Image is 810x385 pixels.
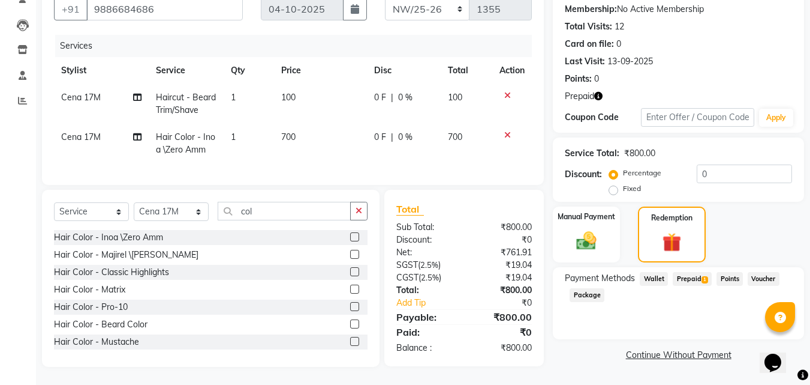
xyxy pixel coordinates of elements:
[391,91,393,104] span: |
[565,168,602,181] div: Discount:
[387,284,464,297] div: Total:
[616,38,621,50] div: 0
[218,202,351,220] input: Search or Scan
[555,349,802,362] a: Continue Without Payment
[641,108,754,127] input: Enter Offer / Coupon Code
[420,260,438,270] span: 2.5%
[54,249,198,261] div: Hair Color - Majirel \[PERSON_NAME]
[464,310,541,324] div: ₹800.00
[156,92,216,115] span: Haircut - Beard Trim/Shave
[565,3,617,16] div: Membership:
[464,284,541,297] div: ₹800.00
[387,234,464,246] div: Discount:
[760,337,798,373] iframe: chat widget
[387,259,464,271] div: ( )
[623,168,661,178] label: Percentage
[464,342,541,354] div: ₹800.00
[367,57,441,84] th: Disc
[594,73,599,85] div: 0
[624,147,655,160] div: ₹800.00
[448,92,462,103] span: 100
[374,91,386,104] span: 0 F
[565,73,592,85] div: Points:
[396,259,418,270] span: SGST
[492,57,532,84] th: Action
[748,272,779,286] span: Voucher
[565,3,792,16] div: No Active Membership
[54,336,139,348] div: Hair Color - Mustache
[54,266,169,279] div: Hair Color - Classic Highlights
[387,310,464,324] div: Payable:
[565,38,614,50] div: Card on file:
[387,342,464,354] div: Balance :
[156,132,215,155] span: Hair Color - Inoa \Zero Amm
[565,55,605,68] div: Last Visit:
[398,131,412,144] span: 0 %
[565,272,635,285] span: Payment Methods
[657,231,687,254] img: _gift.svg
[623,183,641,194] label: Fixed
[716,272,743,286] span: Points
[570,288,604,302] span: Package
[54,283,125,296] div: Hair Color - Matrix
[398,91,412,104] span: 0 %
[387,221,464,234] div: Sub Total:
[565,147,619,160] div: Service Total:
[477,297,541,309] div: ₹0
[464,221,541,234] div: ₹800.00
[274,57,367,84] th: Price
[387,297,477,309] a: Add Tip
[224,57,274,84] th: Qty
[607,55,653,68] div: 13-09-2025
[61,92,101,103] span: Cena 17M
[61,132,101,142] span: Cena 17M
[565,90,594,103] span: Prepaid
[281,132,296,142] span: 700
[54,231,163,244] div: Hair Color - Inoa \Zero Amm
[464,259,541,271] div: ₹19.04
[231,132,236,142] span: 1
[640,272,668,286] span: Wallet
[421,273,439,282] span: 2.5%
[464,325,541,339] div: ₹0
[565,20,612,33] div: Total Visits:
[396,203,424,216] span: Total
[54,57,149,84] th: Stylist
[387,325,464,339] div: Paid:
[231,92,236,103] span: 1
[570,229,603,252] img: _cash.svg
[464,246,541,259] div: ₹761.91
[396,272,418,283] span: CGST
[149,57,224,84] th: Service
[615,20,624,33] div: 12
[651,213,692,223] label: Redemption
[54,318,147,331] div: Hair Color - Beard Color
[281,92,296,103] span: 100
[55,35,541,57] div: Services
[387,246,464,259] div: Net:
[54,301,128,314] div: Hair Color - Pro-10
[464,271,541,284] div: ₹19.04
[558,211,615,222] label: Manual Payment
[673,272,712,286] span: Prepaid
[441,57,493,84] th: Total
[387,271,464,284] div: ( )
[448,132,462,142] span: 700
[374,131,386,144] span: 0 F
[759,109,793,127] button: Apply
[701,276,708,283] span: 1
[565,111,640,124] div: Coupon Code
[391,131,393,144] span: |
[464,234,541,246] div: ₹0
